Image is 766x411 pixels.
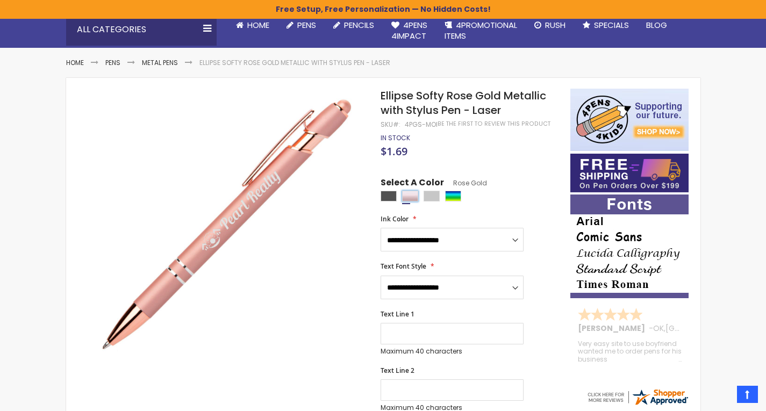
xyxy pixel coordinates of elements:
[402,191,418,201] div: Rose Gold
[381,309,414,319] span: Text Line 1
[391,19,427,41] span: 4Pens 4impact
[570,154,689,192] img: Free shipping on orders over $199
[66,13,217,46] div: All Categories
[594,19,629,31] span: Specials
[381,262,426,271] span: Text Font Style
[405,120,438,129] div: 4PGS-MOI
[381,120,400,129] strong: SKU
[278,13,325,37] a: Pens
[381,347,524,356] p: Maximum 40 characters
[444,178,487,188] span: Rose Gold
[578,323,649,334] span: [PERSON_NAME]
[381,191,397,201] div: Gunmetal
[383,13,436,48] a: 4Pens4impact
[66,58,84,67] a: Home
[105,58,120,67] a: Pens
[247,19,269,31] span: Home
[646,19,667,31] span: Blog
[526,13,574,37] a: Rush
[737,386,758,403] a: Top
[586,400,689,409] a: 4pens.com certificate URL
[381,88,546,118] span: Ellipse Softy Rose Gold Metallic with Stylus Pen - Laser
[424,191,440,201] div: Silver
[570,89,689,151] img: 4pens 4 kids
[344,19,374,31] span: Pencils
[545,19,565,31] span: Rush
[653,323,664,334] span: OK
[381,214,409,223] span: Ink Color
[574,13,638,37] a: Specials
[381,366,414,375] span: Text Line 2
[325,13,383,37] a: Pencils
[381,133,410,142] span: In stock
[445,191,461,201] div: Assorted
[227,13,278,37] a: Home
[381,177,444,191] span: Select A Color
[665,323,744,334] span: [GEOGRAPHIC_DATA]
[297,19,316,31] span: Pens
[649,323,744,334] span: - ,
[586,387,689,407] img: 4pens.com widget logo
[381,144,407,158] span: $1.69
[436,13,526,48] a: 4PROMOTIONALITEMS
[638,13,676,37] a: Blog
[88,88,367,366] img: rose-gold-ellipse-softy-rose-gold-metallic-with-stylus-laser-moi_1.jpg
[438,120,550,128] a: Be the first to review this product
[381,134,410,142] div: Availability
[445,19,517,41] span: 4PROMOTIONAL ITEMS
[570,194,689,298] img: font-personalization-examples
[142,58,178,67] a: Metal Pens
[578,340,682,363] div: Very easy site to use boyfriend wanted me to order pens for his business
[199,59,390,67] li: Ellipse Softy Rose Gold Metallic with Stylus Pen - Laser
